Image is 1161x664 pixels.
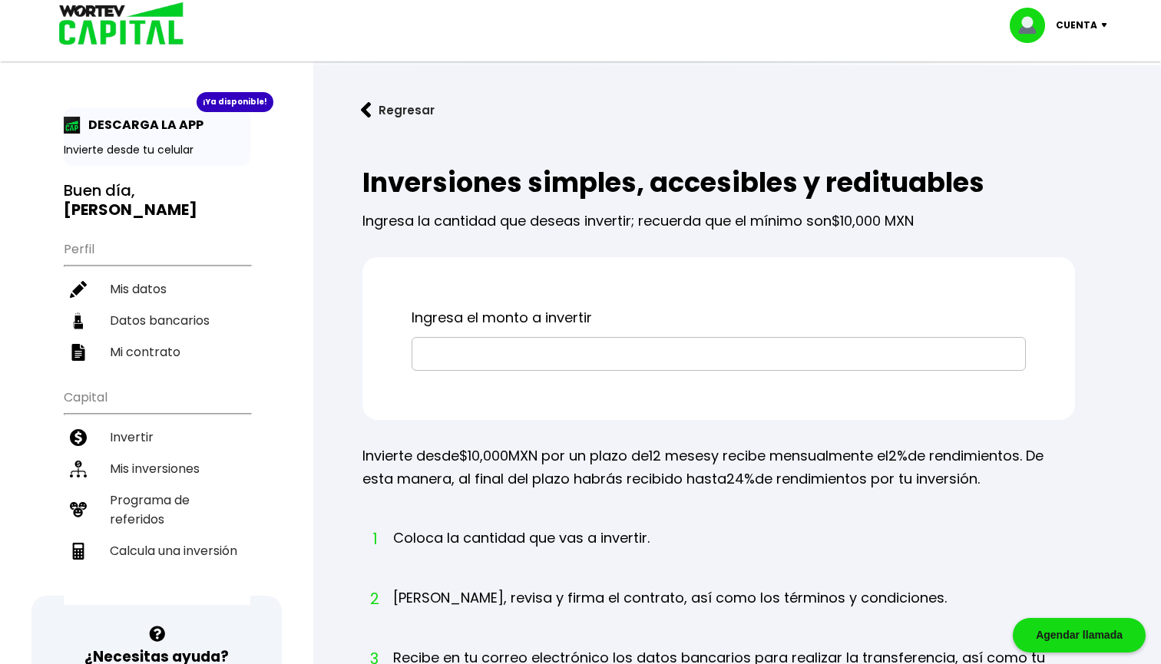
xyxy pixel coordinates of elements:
[64,232,250,368] ul: Perfil
[64,181,250,220] h3: Buen día,
[64,535,250,567] a: Calcula una inversión
[64,336,250,368] a: Mi contrato
[70,281,87,298] img: editar-icon.952d3147.svg
[393,527,650,577] li: Coloca la cantidad que vas a invertir.
[832,211,914,230] span: $10,000 MXN
[64,117,81,134] img: app-icon
[81,115,203,134] p: DESCARGA LA APP
[370,527,378,550] span: 1
[64,273,250,305] a: Mis datos
[726,469,755,488] span: 24%
[64,305,250,336] a: Datos bancarios
[70,501,87,518] img: recomiendanos-icon.9b8e9327.svg
[338,90,458,130] button: Regresar
[64,380,250,605] ul: Capital
[70,344,87,361] img: contrato-icon.f2db500c.svg
[1010,8,1056,43] img: profile-image
[393,587,947,637] li: [PERSON_NAME], revisa y firma el contrato, así como los términos y condiciones.
[1056,14,1097,37] p: Cuenta
[361,102,372,118] img: flecha izquierda
[64,484,250,535] a: Programa de referidos
[70,312,87,329] img: datos-icon.10cf9172.svg
[338,90,1136,130] a: flecha izquierdaRegresar
[70,429,87,446] img: invertir-icon.b3b967d7.svg
[649,446,711,465] span: 12 meses
[1097,23,1118,28] img: icon-down
[197,92,273,112] div: ¡Ya disponible!
[362,198,1075,233] p: Ingresa la cantidad que deseas invertir; recuerda que el mínimo son
[362,444,1075,491] p: Invierte desde MXN por un plazo de y recibe mensualmente el de rendimientos. De esta manera, al f...
[64,453,250,484] a: Mis inversiones
[64,199,197,220] b: [PERSON_NAME]
[64,142,250,158] p: Invierte desde tu celular
[64,421,250,453] a: Invertir
[412,306,1026,329] p: Ingresa el monto a invertir
[459,446,508,465] span: $10,000
[70,543,87,560] img: calculadora-icon.17d418c4.svg
[370,587,378,610] span: 2
[888,446,908,465] span: 2%
[1013,618,1146,652] div: Agendar llamada
[70,461,87,477] img: inversiones-icon.6695dc30.svg
[362,167,1075,198] h2: Inversiones simples, accesibles y redituables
